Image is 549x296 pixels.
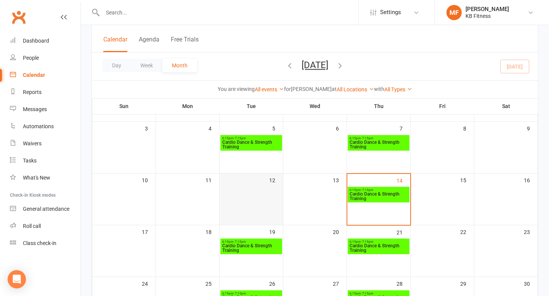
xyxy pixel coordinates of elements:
strong: with [374,86,384,92]
span: 6:15pm [222,240,281,243]
strong: for [284,86,291,92]
div: Roll call [23,223,41,229]
span: Settings [380,4,401,21]
span: 6:15pm [349,137,408,140]
div: 15 [460,173,474,186]
div: Open Intercom Messenger [8,270,26,288]
div: 4 [209,122,219,134]
span: 6:15pm [349,292,408,295]
div: Class check-in [23,240,56,246]
th: Thu [347,98,411,114]
div: Tasks [23,158,37,164]
div: 7 [400,122,410,134]
div: General attendance [23,206,69,212]
span: 6:15pm [349,188,408,192]
div: Automations [23,123,54,129]
strong: at [332,86,337,92]
div: 24 [142,277,156,290]
a: All Locations [337,86,374,92]
span: - 7:15pm [361,137,373,140]
a: Class kiosk mode [10,235,80,252]
div: KB Fitness [466,13,509,19]
button: [DATE] [302,60,328,70]
button: Agenda [139,36,159,52]
div: 14 [396,174,410,186]
div: People [23,55,39,61]
th: Fri [411,98,474,114]
div: 16 [524,173,538,186]
div: 28 [396,277,410,290]
div: 13 [333,173,347,186]
span: - 7:15pm [361,188,373,192]
div: 18 [205,225,219,238]
span: - 7:15pm [361,240,373,243]
span: Cardio Dance & Strength Training [222,243,281,253]
button: Calendar [103,36,127,52]
th: Sat [474,98,538,114]
div: Dashboard [23,38,49,44]
div: 29 [460,277,474,290]
div: 5 [272,122,283,134]
div: 10 [142,173,156,186]
div: MF [446,5,462,20]
div: 6 [336,122,347,134]
span: 6:15pm [349,240,408,243]
div: 19 [269,225,283,238]
span: - 7:15pm [233,292,246,295]
a: What's New [10,169,80,186]
input: Search... [100,7,358,18]
span: 6:15pm [222,292,281,295]
div: What's New [23,175,50,181]
button: Month [162,59,197,72]
button: Free Trials [171,36,199,52]
div: 20 [333,225,347,238]
span: Cardio Dance & Strength Training [349,243,408,253]
div: [PERSON_NAME] [466,6,509,13]
span: Cardio Dance & Strength Training [349,140,408,149]
span: Cardio Dance & Strength Training [349,192,408,201]
a: Tasks [10,152,80,169]
div: Calendar [23,72,45,78]
div: Messages [23,106,47,112]
div: 17 [142,225,156,238]
span: - 7:15pm [233,240,246,243]
a: All Types [384,86,412,92]
div: 27 [333,277,347,290]
div: 11 [205,173,219,186]
div: 30 [524,277,538,290]
a: All events [255,86,284,92]
span: Cardio Dance & Strength Training [222,140,281,149]
a: Clubworx [9,8,28,27]
div: 8 [463,122,474,134]
th: Tue [220,98,283,114]
a: Waivers [10,135,80,152]
a: Calendar [10,67,80,84]
div: 12 [269,173,283,186]
div: 26 [269,277,283,290]
th: Mon [156,98,220,114]
a: Reports [10,84,80,101]
div: 21 [396,226,410,238]
div: 9 [527,122,538,134]
div: 23 [524,225,538,238]
a: Messages [10,101,80,118]
a: People [10,49,80,67]
div: 22 [460,225,474,238]
button: Week [131,59,162,72]
span: - 7:15pm [233,137,246,140]
strong: [PERSON_NAME] [291,86,332,92]
strong: You are viewing [218,86,255,92]
div: Waivers [23,140,42,146]
a: Dashboard [10,32,80,49]
span: - 7:15pm [361,292,373,295]
th: Sun [92,98,156,114]
th: Wed [283,98,347,114]
a: General attendance kiosk mode [10,201,80,218]
button: Day [103,59,131,72]
a: Roll call [10,218,80,235]
div: 3 [145,122,156,134]
a: Automations [10,118,80,135]
div: Reports [23,89,42,95]
div: 25 [205,277,219,290]
span: 6:15pm [222,137,281,140]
